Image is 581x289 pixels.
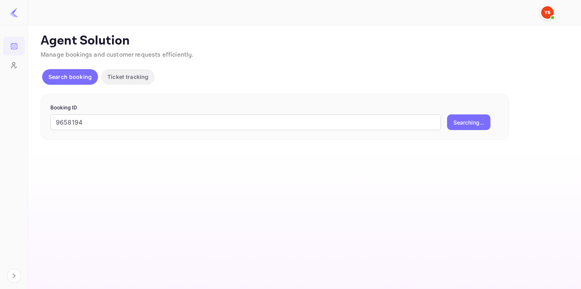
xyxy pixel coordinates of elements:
[447,114,490,130] button: Searching...
[41,51,194,59] span: Manage bookings and customer requests efficiently.
[3,56,25,74] a: Customers
[50,114,441,130] input: Enter Booking ID (e.g., 63782194)
[7,269,21,283] button: Expand navigation
[541,6,554,19] img: Yandex Support
[107,73,148,81] p: Ticket tracking
[48,73,92,81] p: Search booking
[41,33,567,49] p: Agent Solution
[9,8,19,17] img: LiteAPI
[3,37,25,55] a: Bookings
[50,104,499,112] p: Booking ID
